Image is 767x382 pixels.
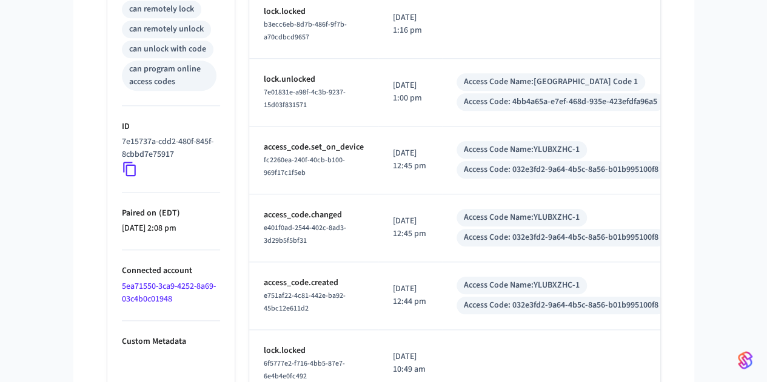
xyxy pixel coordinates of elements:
[464,211,580,224] div: Access Code Name: YLUBXZHC-1
[264,344,364,357] p: lock.locked
[738,351,752,370] img: SeamLogoGradient.69752ec5.svg
[264,19,347,42] span: b3ecc6eb-8d7b-486f-9f7b-a70cdbcd9657
[393,12,427,37] p: [DATE] 1:16 pm
[129,43,206,56] div: can unlock with code
[156,207,180,219] span: ( EDT )
[264,141,364,154] p: access_code.set_on_device
[464,299,658,312] div: Access Code: 032e3fd2-9a64-4b5c-8a56-b01b995100f8
[264,73,364,86] p: lock.unlocked
[122,222,220,235] p: [DATE] 2:08 pm
[464,143,580,156] div: Access Code Name: YLUBXZHC-1
[264,87,346,110] span: 7e01831e-a98f-4c3b-9237-15d03f831571
[393,215,427,240] p: [DATE] 12:45 pm
[264,5,364,18] p: lock.locked
[122,280,216,305] a: 5ea71550-3ca9-4252-8a69-03c4b0c01948
[393,351,427,376] p: [DATE] 10:49 am
[393,283,427,308] p: [DATE] 12:44 pm
[393,147,427,173] p: [DATE] 12:45 pm
[264,358,345,381] span: 6f5777e2-f716-4bb5-87e7-6e4b4e0fc492
[122,335,220,348] p: Custom Metadata
[122,136,215,161] p: 7e15737a-cdd2-480f-845f-8cbbd7e75917
[464,231,658,244] div: Access Code: 032e3fd2-9a64-4b5c-8a56-b01b995100f8
[129,3,194,16] div: can remotely lock
[393,79,427,105] p: [DATE] 1:00 pm
[464,163,658,176] div: Access Code: 032e3fd2-9a64-4b5c-8a56-b01b995100f8
[464,279,580,292] div: Access Code Name: YLUBXZHC-1
[122,265,220,277] p: Connected account
[122,120,220,133] p: ID
[129,63,209,88] div: can program online access codes
[264,155,345,178] span: fc2260ea-240f-40cb-b100-969f17c1f5eb
[464,76,638,88] div: Access Code Name: [GEOGRAPHIC_DATA] Code 1
[264,291,346,314] span: e751af22-4c81-442e-ba92-45bc12e611d2
[129,23,204,36] div: can remotely unlock
[264,209,364,222] p: access_code.changed
[264,223,346,246] span: e401f0ad-2544-402c-8ad3-3d29b5f5bf31
[122,207,220,220] p: Paired on
[464,96,657,108] div: Access Code: 4bb4a65a-e7ef-468d-935e-423efdfa96a5
[264,277,364,289] p: access_code.created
